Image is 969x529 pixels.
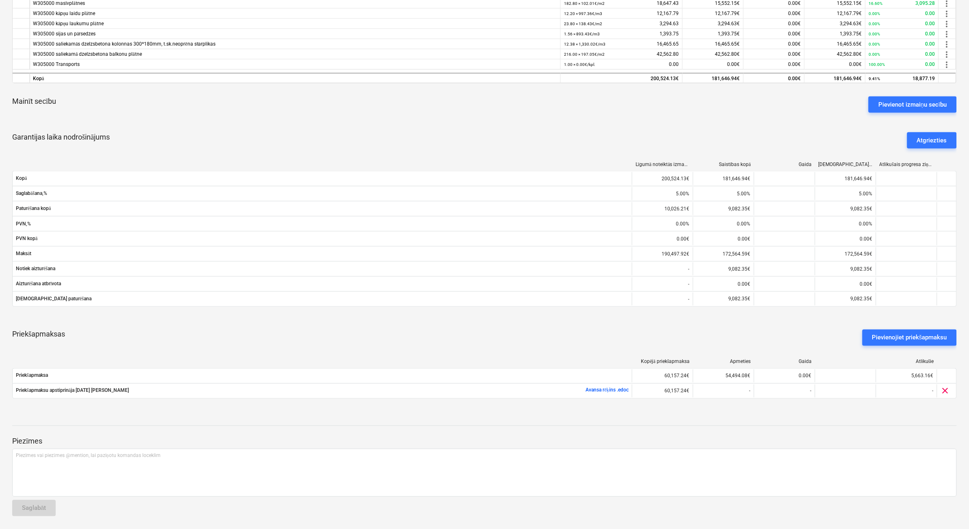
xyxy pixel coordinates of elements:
span: Aizturēšana atbrīvota [16,281,629,287]
div: 0.00€ [693,278,754,291]
small: 0.00% [869,22,880,26]
span: 0.00€ [788,21,801,26]
div: 0.00 [869,9,935,19]
div: 181,646.94€ [683,73,744,83]
div: 0.00 [869,49,935,59]
span: more_vert [942,19,952,29]
span: 12,167.79€ [715,11,740,16]
div: 3,294.63 [564,19,679,29]
p: Priekšapmaksas [12,330,65,346]
div: 0.00 [869,39,935,49]
span: 0.00€ [788,61,801,67]
span: more_vert [942,39,952,49]
div: Gaida [758,162,812,167]
small: 1.00 × 0.00€ / kpl. [564,62,595,67]
div: - [693,385,754,398]
div: 5,663.16€ [876,369,937,383]
span: Saglabāšana,% [16,190,629,197]
span: Priekšapmaksa [16,373,629,379]
div: Apmeties [697,359,751,365]
div: 16,465.65 [564,39,679,49]
iframe: Chat Widget [928,490,969,529]
div: 10,026.21€ [632,202,693,215]
small: 0.00% [869,11,880,16]
div: W305000 saliekamā dzelzsbetona balkonu plātne [33,49,557,59]
div: - [632,262,693,275]
div: 0.00 [869,29,935,39]
div: 181,646.94€ [805,73,866,83]
div: Pievienojiet priekšapmaksu [872,332,947,343]
span: 3,294.63€ [840,21,862,26]
div: 0.00% [815,217,876,230]
div: Saistības kopā [697,162,751,168]
div: 9,082.35€ [815,262,876,275]
div: Atlikušie [880,359,934,365]
span: 42,562.80€ [837,51,862,57]
div: 172,564.59€ [693,247,754,260]
span: 0.00€ [788,11,801,16]
div: Kopējā priekšapmaksa [636,359,690,365]
p: Garantijas laika nodrošinājums [12,132,110,149]
span: 0.00€ [788,41,801,47]
div: 0.00€ [815,232,876,245]
span: 0.00€ [788,51,801,57]
small: 1.56 × 893.43€ / m3 [564,32,600,36]
div: Pievienot izmaiņu secību [878,99,947,110]
div: Gaida [758,359,812,365]
span: 16,465.65€ [837,41,862,47]
span: 42,562.80€ [715,51,740,57]
small: 9.41% [869,77,880,81]
div: 172,564.59€ [815,247,876,260]
span: Paturēšana kopā [16,205,629,212]
div: 1,393.75 [564,29,679,39]
div: 0.00€ [754,369,815,383]
div: Kopā [30,73,561,83]
p: Mainīt secību [12,96,56,106]
div: 190,497.92€ [632,247,693,260]
span: 0.00€ [788,0,801,6]
span: Maksāt [16,251,629,257]
span: PVN kopā [16,236,629,242]
p: Piezīmes [12,437,957,446]
p: 9,082.35€ [729,295,751,302]
span: 15,552.15€ [837,0,862,6]
span: 1,393.75€ [718,31,740,37]
div: 5.00% [693,187,754,200]
div: 60,157.24€ [632,369,693,383]
div: Līgumā noteiktās izmaksas [636,162,690,168]
div: 0.00 [564,59,679,70]
span: 3,294.63€ [718,21,740,26]
button: Pievienojiet priekšapmaksu [862,330,957,346]
small: 23.80 × 138.43€ / m2 [564,22,602,26]
div: 5.00% [632,187,693,200]
button: Pievienot izmaiņu secību [869,96,957,113]
small: 0.00% [869,42,880,46]
div: 54,494.08€ [693,369,754,383]
span: more_vert [942,9,952,19]
div: 42,562.80 [564,49,679,59]
small: 12.38 × 1,330.02€ / m3 [564,42,605,46]
span: Notiek aizturēšana [16,266,629,272]
span: more_vert [942,29,952,39]
div: 200,524.13€ [632,172,693,185]
span: 0.00€ [727,61,740,67]
div: 0.00% [632,217,693,230]
p: 9,082.35€ [851,295,873,302]
small: 182.80 × 102.01€ / m2 [564,1,605,6]
span: 12,167.79€ [837,11,862,16]
span: more_vert [942,60,952,70]
div: 181,646.94€ [693,172,754,185]
small: 12.20 × 997.36€ / m3 [564,11,602,16]
div: Atgriezties [917,135,947,146]
div: 5.00% [815,187,876,200]
div: - [876,385,937,398]
small: 0.00% [869,52,880,57]
div: 0.00€ [632,232,693,245]
span: Kopā [16,175,629,181]
div: - [632,293,693,306]
span: PVN,% [16,221,629,227]
span: [DEMOGRAPHIC_DATA] paturēšana [16,296,629,302]
div: Atlikušais progresa ziņojums [880,162,934,168]
div: W305000 kāpņu laukumu plātne [33,19,557,29]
